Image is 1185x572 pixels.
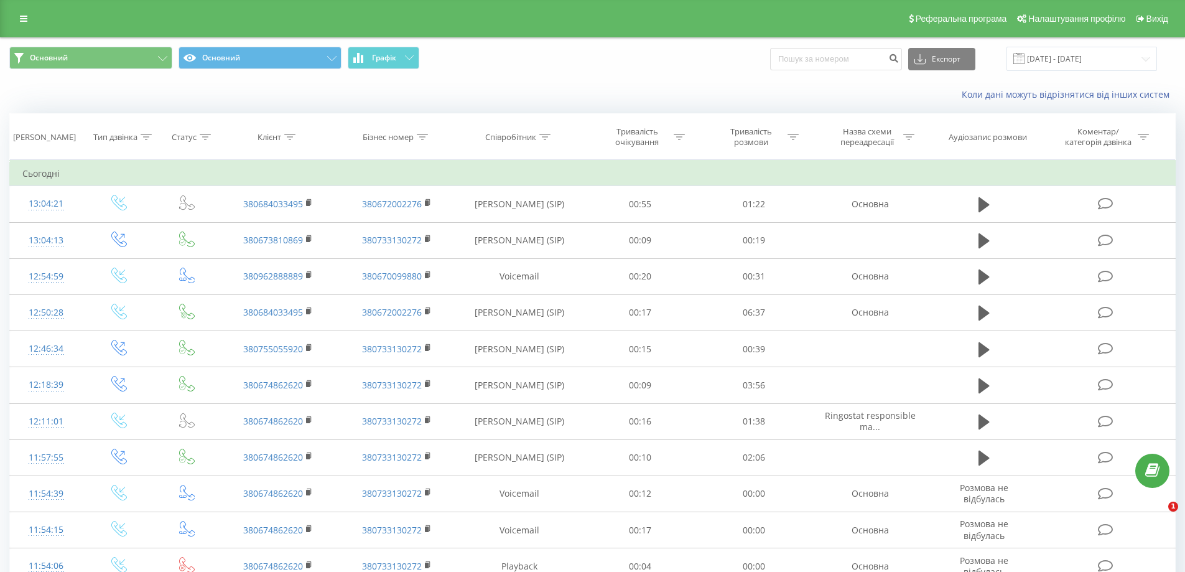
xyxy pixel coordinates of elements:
[456,367,583,403] td: [PERSON_NAME] (SIP)
[22,301,70,325] div: 12:50:28
[456,294,583,331] td: [PERSON_NAME] (SIP)
[372,54,396,62] span: Графік
[22,192,70,216] div: 13:04:21
[243,270,303,282] a: 380962888889
[604,126,671,148] div: Тривалість очікування
[1146,14,1168,24] span: Вихід
[697,222,811,258] td: 00:19
[362,379,422,391] a: 380733130272
[22,446,70,470] div: 11:57:55
[243,415,303,427] a: 380674862620
[908,48,975,70] button: Експорт
[960,482,1008,505] span: Розмова не відбулась
[362,560,422,572] a: 380733130272
[362,343,422,355] a: 380733130272
[583,403,697,439] td: 00:16
[811,476,929,512] td: Основна
[362,524,422,536] a: 380733130272
[1062,126,1135,148] div: Коментар/категорія дзвінка
[583,367,697,403] td: 00:09
[697,512,811,548] td: 00:00
[456,222,583,258] td: [PERSON_NAME] (SIP)
[583,476,697,512] td: 00:12
[583,294,697,331] td: 00:17
[1168,502,1178,512] span: 1
[583,222,697,258] td: 00:09
[811,294,929,331] td: Основна
[243,343,303,355] a: 380755055920
[243,560,303,572] a: 380674862620
[811,512,929,548] td: Основна
[22,373,70,397] div: 12:18:39
[30,53,68,63] span: Основний
[485,132,536,143] div: Співробітник
[583,258,697,294] td: 00:20
[362,234,422,246] a: 380733130272
[583,186,697,222] td: 00:55
[697,476,811,512] td: 00:00
[697,367,811,403] td: 03:56
[243,234,303,246] a: 380673810869
[456,331,583,367] td: [PERSON_NAME] (SIP)
[22,337,70,361] div: 12:46:34
[583,331,697,367] td: 00:15
[13,132,76,143] div: [PERSON_NAME]
[362,198,422,210] a: 380672002276
[9,47,172,69] button: Основний
[697,439,811,476] td: 02:06
[916,14,1007,24] span: Реферальна програма
[697,294,811,331] td: 06:37
[362,270,422,282] a: 380670099880
[22,228,70,253] div: 13:04:13
[456,512,583,548] td: Voicemail
[362,306,422,318] a: 380672002276
[825,410,916,433] span: Ringostat responsible ma...
[456,258,583,294] td: Voicemail
[811,186,929,222] td: Основна
[243,524,303,536] a: 380674862620
[258,132,281,143] div: Клієнт
[362,415,422,427] a: 380733130272
[456,476,583,512] td: Voicemail
[243,379,303,391] a: 380674862620
[583,439,697,476] td: 00:10
[179,47,342,69] button: Основний
[697,258,811,294] td: 00:31
[697,403,811,439] td: 01:38
[243,198,303,210] a: 380684033495
[22,265,70,289] div: 12:54:59
[22,482,70,506] div: 11:54:39
[962,88,1176,100] a: Коли дані можуть відрізнятися вiд інших систем
[10,161,1176,186] td: Сьогодні
[456,439,583,476] td: [PERSON_NAME] (SIP)
[960,518,1008,541] span: Розмова не відбулась
[811,258,929,294] td: Основна
[1143,502,1173,532] iframe: Intercom live chat
[770,48,902,70] input: Пошук за номером
[22,410,70,434] div: 12:11:01
[172,132,197,143] div: Статус
[718,126,784,148] div: Тривалість розмови
[362,487,422,499] a: 380733130272
[697,186,811,222] td: 01:22
[93,132,137,143] div: Тип дзвінка
[697,331,811,367] td: 00:39
[362,451,422,463] a: 380733130272
[363,132,414,143] div: Бізнес номер
[243,451,303,463] a: 380674862620
[22,518,70,542] div: 11:54:15
[1028,14,1125,24] span: Налаштування профілю
[583,512,697,548] td: 00:17
[243,306,303,318] a: 380684033495
[949,132,1027,143] div: Аудіозапис розмови
[834,126,900,148] div: Назва схеми переадресації
[243,487,303,499] a: 380674862620
[456,403,583,439] td: [PERSON_NAME] (SIP)
[456,186,583,222] td: [PERSON_NAME] (SIP)
[348,47,419,69] button: Графік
